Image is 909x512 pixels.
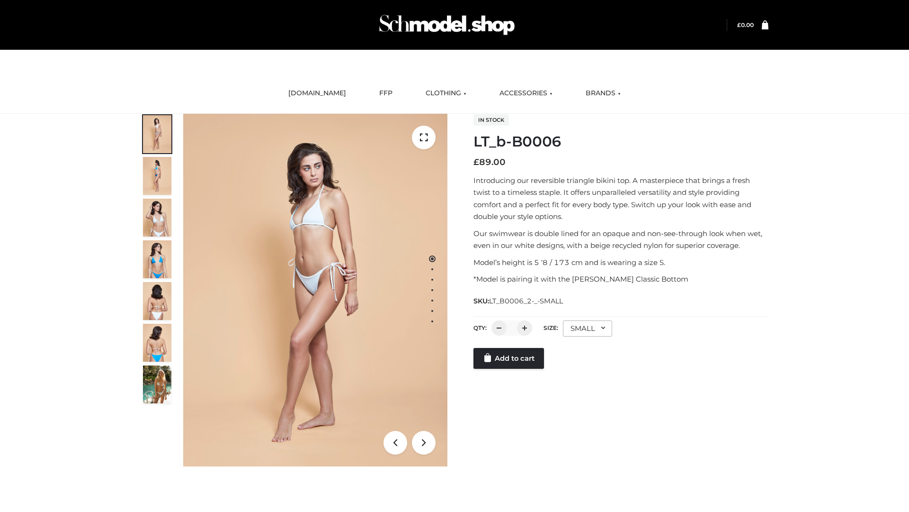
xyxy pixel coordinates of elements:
span: SKU: [473,295,564,307]
a: [DOMAIN_NAME] [281,83,353,104]
a: CLOTHING [419,83,473,104]
img: ArielClassicBikiniTop_CloudNine_AzureSky_OW114ECO_8-scaled.jpg [143,324,171,362]
a: ACCESSORIES [492,83,560,104]
p: Our swimwear is double lined for an opaque and non-see-through look when wet, even in our white d... [473,228,768,252]
img: ArielClassicBikiniTop_CloudNine_AzureSky_OW114ECO_1 [183,114,447,466]
a: £0.00 [737,21,754,28]
img: ArielClassicBikiniTop_CloudNine_AzureSky_OW114ECO_2-scaled.jpg [143,157,171,195]
p: *Model is pairing it with the [PERSON_NAME] Classic Bottom [473,273,768,285]
bdi: 0.00 [737,21,754,28]
a: Add to cart [473,348,544,369]
p: Model’s height is 5 ‘8 / 173 cm and is wearing a size S. [473,256,768,269]
a: FFP [372,83,400,104]
span: £ [737,21,741,28]
p: Introducing our reversible triangle bikini top. A masterpiece that brings a fresh twist to a time... [473,174,768,223]
h1: LT_b-B0006 [473,133,768,150]
label: Size: [544,324,558,331]
img: Schmodel Admin 964 [376,6,518,44]
bdi: 89.00 [473,157,506,167]
div: SMALL [563,320,612,337]
a: BRANDS [579,83,628,104]
img: ArielClassicBikiniTop_CloudNine_AzureSky_OW114ECO_4-scaled.jpg [143,240,171,278]
span: LT_B0006_2-_-SMALL [489,297,563,305]
img: ArielClassicBikiniTop_CloudNine_AzureSky_OW114ECO_3-scaled.jpg [143,199,171,237]
label: QTY: [473,324,487,331]
img: ArielClassicBikiniTop_CloudNine_AzureSky_OW114ECO_7-scaled.jpg [143,282,171,320]
span: In stock [473,114,509,126]
img: ArielClassicBikiniTop_CloudNine_AzureSky_OW114ECO_1-scaled.jpg [143,115,171,153]
img: Arieltop_CloudNine_AzureSky2.jpg [143,366,171,403]
span: £ [473,157,479,167]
